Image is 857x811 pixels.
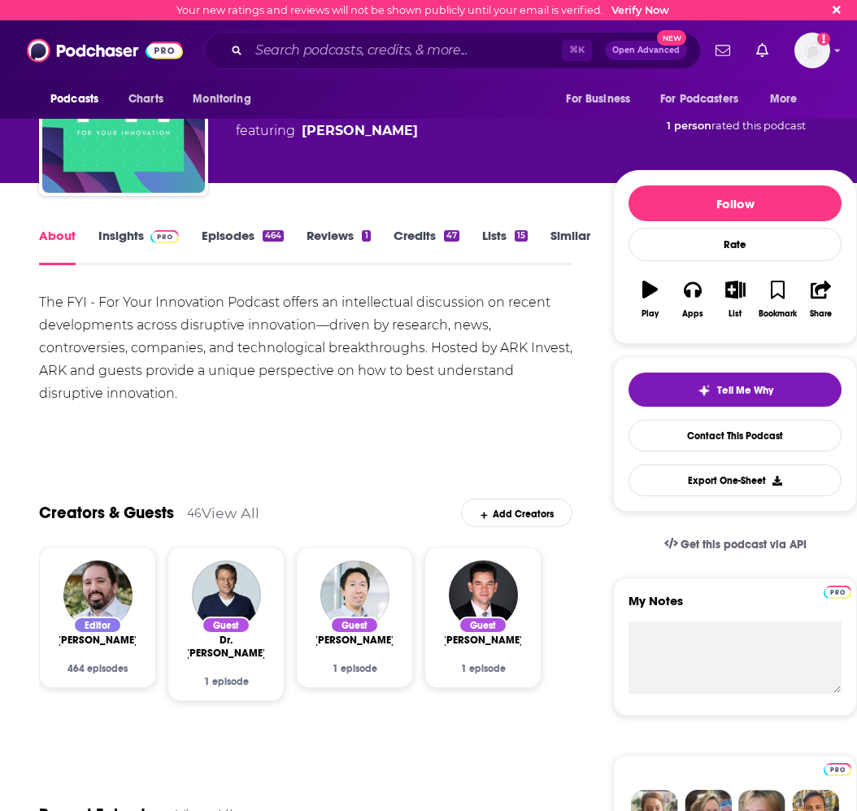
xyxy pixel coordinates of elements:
div: Share [810,309,832,319]
span: Charts [128,88,163,111]
a: Reviews1 [307,228,370,265]
span: For Podcasters [660,88,738,111]
img: Podchaser Pro [824,763,852,776]
button: Export One-Sheet [629,464,842,496]
button: tell me why sparkleTell Me Why [629,373,842,407]
button: open menu [39,84,120,115]
div: A weekly podcast [236,102,572,141]
label: My Notes [629,593,842,621]
div: Apps [682,309,703,319]
img: Podchaser Pro [824,586,852,599]
span: rated this podcast [711,120,806,132]
div: Play [642,309,659,319]
a: Get this podcast via API [651,525,820,565]
span: More [770,88,798,111]
span: Logged in as charlottestone [794,33,830,68]
a: Andrew Ng [314,634,395,647]
div: Your new ratings and reviews will not be shown publicly until your email is verified. [176,4,669,16]
a: Charts [118,84,173,115]
div: 15 [515,230,528,242]
button: Play [629,270,671,329]
div: Guest [459,617,507,634]
img: Mathew Passy [63,560,133,630]
span: ⌘ K [562,40,592,61]
div: 47 [444,230,459,242]
button: Apps [672,270,714,329]
div: Guest [330,617,379,634]
div: 1 episode [316,663,393,674]
a: View All [202,504,259,521]
a: [PERSON_NAME] [302,121,418,141]
span: [PERSON_NAME] [442,634,524,647]
div: Rate [629,228,842,261]
a: InsightsPodchaser Pro [98,228,179,265]
div: Guest [202,617,250,634]
img: User Profile [794,33,830,68]
img: Podchaser Pro [150,230,179,243]
a: Mathew Passy [57,634,138,647]
a: Jared Isaacman [442,634,524,647]
a: Credits47 [394,228,459,265]
button: open menu [650,84,762,115]
div: Add Creators [461,499,572,527]
div: 1 episode [445,663,521,674]
div: 1 [362,230,370,242]
div: 46 [187,506,202,521]
button: open menu [555,84,650,115]
button: open menu [181,84,272,115]
span: Open Advanced [612,46,680,55]
button: List [714,270,756,329]
a: Pro website [824,761,852,776]
span: New [657,30,686,46]
span: [PERSON_NAME] [57,634,138,647]
span: Tell Me Why [717,384,773,397]
a: Episodes464 [202,228,284,265]
a: Dr. Peter Diamandis [185,634,267,660]
button: Show profile menu [794,33,830,68]
div: The FYI - For Your Innovation Podcast offers an intellectual discussion on recent developments ac... [39,291,572,405]
a: Show notifications dropdown [750,37,775,64]
span: Monitoring [193,88,250,111]
button: Follow [629,185,842,221]
span: Podcasts [50,88,98,111]
div: List [729,309,742,319]
button: Bookmark [757,270,799,329]
a: Lists15 [482,228,528,265]
img: Dr. Peter Diamandis [192,560,261,630]
img: Andrew Ng [320,560,389,630]
input: Search podcasts, credits, & more... [249,37,562,63]
span: featuring [236,121,572,141]
a: Similar [550,228,590,265]
a: Verify Now [611,4,669,16]
img: Podchaser - Follow, Share and Rate Podcasts [27,35,183,66]
div: 464 episodes [59,663,136,674]
a: Show notifications dropdown [709,37,737,64]
img: Jared Isaacman [449,560,518,630]
a: Pro website [824,583,852,599]
span: For Business [566,88,630,111]
span: Dr. [PERSON_NAME] [185,634,267,660]
a: Contact This Podcast [629,420,842,451]
a: Creators & Guests [39,503,174,523]
span: Get this podcast via API [681,538,807,552]
button: Open AdvancedNew [605,41,687,60]
img: tell me why sparkle [698,384,711,397]
div: 464 [263,230,284,242]
span: [PERSON_NAME] [314,634,395,647]
a: About [39,228,76,265]
button: Share [799,270,842,329]
div: Editor [73,617,122,634]
span: 1 person [667,120,711,132]
div: Bookmark [759,309,797,319]
button: open menu [759,84,818,115]
div: 1 episode [188,676,264,687]
div: Search podcasts, credits, & more... [204,32,701,69]
svg: Email not verified [817,33,830,46]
